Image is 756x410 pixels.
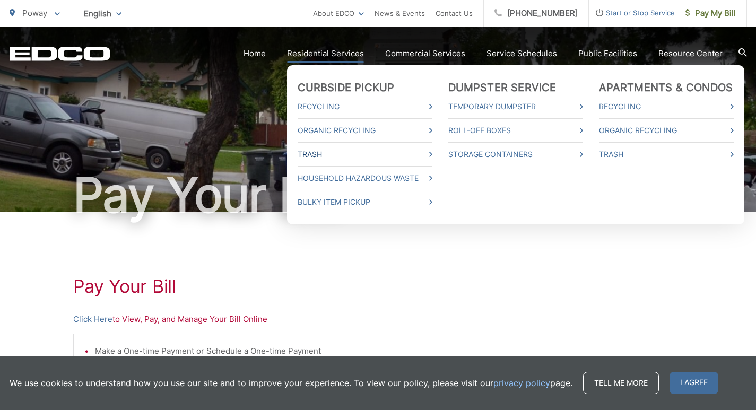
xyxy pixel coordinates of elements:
a: Dumpster Service [448,81,557,94]
a: Temporary Dumpster [448,100,583,113]
p: to View, Pay, and Manage Your Bill Online [73,313,683,326]
a: Residential Services [287,47,364,60]
a: Home [244,47,266,60]
a: Bulky Item Pickup [298,196,432,208]
a: Contact Us [436,7,473,20]
a: Recycling [599,100,734,113]
a: Public Facilities [578,47,637,60]
a: Click Here [73,313,112,326]
a: EDCD logo. Return to the homepage. [10,46,110,61]
span: Pay My Bill [685,7,736,20]
a: News & Events [375,7,425,20]
span: English [76,4,129,23]
a: Household Hazardous Waste [298,172,432,185]
a: Curbside Pickup [298,81,395,94]
h1: Pay Your Bill [10,169,747,222]
a: Resource Center [658,47,723,60]
p: We use cookies to understand how you use our site and to improve your experience. To view our pol... [10,377,572,389]
a: Recycling [298,100,432,113]
h1: Pay Your Bill [73,276,683,297]
a: Roll-Off Boxes [448,124,583,137]
a: Trash [599,148,734,161]
a: Commercial Services [385,47,465,60]
a: About EDCO [313,7,364,20]
a: Service Schedules [486,47,557,60]
span: Poway [22,8,47,18]
a: Storage Containers [448,148,583,161]
a: Tell me more [583,372,659,394]
a: Organic Recycling [298,124,432,137]
a: Trash [298,148,432,161]
a: Organic Recycling [599,124,734,137]
span: I agree [670,372,718,394]
a: privacy policy [493,377,550,389]
li: Make a One-time Payment or Schedule a One-time Payment [95,345,672,357]
a: Apartments & Condos [599,81,733,94]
